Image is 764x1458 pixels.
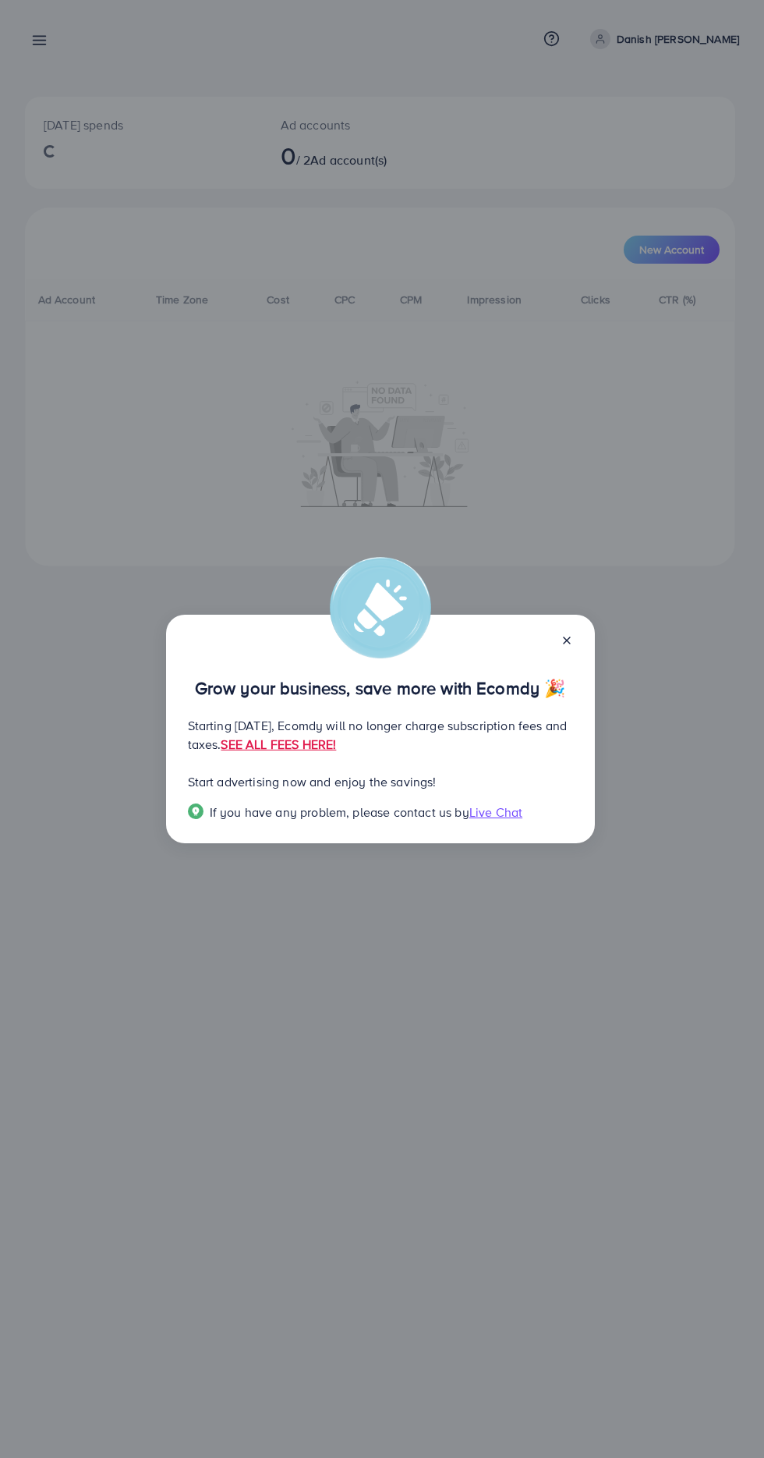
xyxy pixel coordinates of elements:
[188,716,573,754] p: Starting [DATE], Ecomdy will no longer charge subscription fees and taxes.
[188,679,573,697] p: Grow your business, save more with Ecomdy 🎉
[188,803,203,819] img: Popup guide
[330,557,431,658] img: alert
[469,803,522,821] span: Live Chat
[210,803,469,821] span: If you have any problem, please contact us by
[188,772,573,791] p: Start advertising now and enjoy the savings!
[221,736,336,753] a: SEE ALL FEES HERE!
